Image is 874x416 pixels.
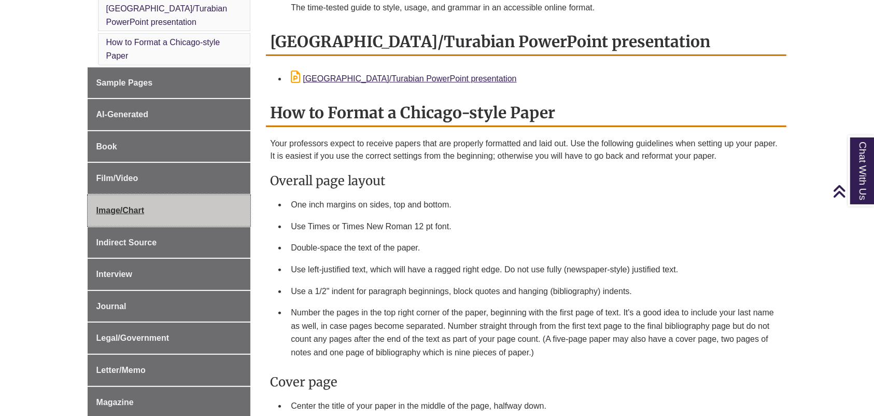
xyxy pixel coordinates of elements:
a: Indirect Source [88,227,251,258]
a: Letter/Memo [88,355,251,386]
a: [GEOGRAPHIC_DATA]/Turabian PowerPoint presentation [291,74,516,83]
li: One inch margins on sides, top and bottom. [287,194,782,216]
div: The time-tested guide to style, usage, and grammar in an accessible online format. [291,2,778,14]
span: Sample Pages [96,78,153,87]
h3: Cover page [270,374,782,390]
li: Use left-justified text, which will have a ragged right edge. Do not use fully (newspaper-style) ... [287,259,782,281]
a: Book [88,131,251,162]
li: Use a 1/2" indent for paragraph beginnings, block quotes and hanging (bibliography) indents. [287,281,782,302]
span: Film/Video [96,174,138,183]
a: Interview [88,259,251,290]
li: Use Times or Times New Roman 12 pt font. [287,216,782,238]
h2: How to Format a Chicago-style Paper [266,100,786,127]
a: Film/Video [88,163,251,194]
span: AI-Generated [96,110,148,119]
li: Double-space the text of the paper. [287,237,782,259]
h2: [GEOGRAPHIC_DATA]/Turabian PowerPoint presentation [266,29,786,56]
p: Your professors expect to receive papers that are properly formatted and laid out. Use the follow... [270,137,782,162]
a: Image/Chart [88,195,251,226]
h3: Overall page layout [270,173,782,189]
a: Legal/Government [88,323,251,354]
a: Back to Top [833,184,871,198]
span: Legal/Government [96,334,169,342]
span: Magazine [96,398,134,407]
span: Image/Chart [96,206,144,215]
a: AI-Generated [88,99,251,130]
span: Book [96,142,117,151]
a: [GEOGRAPHIC_DATA]/Turabian PowerPoint presentation [106,4,228,26]
span: Interview [96,270,132,279]
span: Journal [96,302,126,311]
a: How to Format a Chicago-style Paper [106,38,220,60]
span: Letter/Memo [96,366,146,375]
a: Journal [88,291,251,322]
li: Number the pages in the top right corner of the paper, beginning with the first page of text. It'... [287,302,782,363]
a: Sample Pages [88,67,251,99]
span: Indirect Source [96,238,157,247]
